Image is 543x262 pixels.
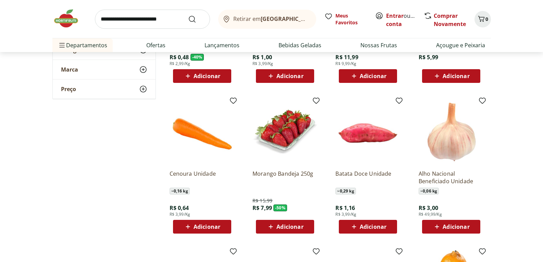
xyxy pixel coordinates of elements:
span: Adicionar [276,224,303,229]
a: Criar conta [386,12,424,28]
a: Açougue e Peixaria [436,41,485,49]
button: Adicionar [256,69,314,83]
button: Adicionar [173,220,231,234]
span: R$ 0,64 [170,204,189,212]
span: ~ 0,06 kg [419,188,439,195]
span: R$ 3,99/Kg [335,212,356,217]
img: Hortifruti [52,8,87,29]
span: R$ 0,48 [170,53,189,61]
button: Adicionar [422,220,480,234]
span: R$ 49,99/Kg [419,212,442,217]
input: search [95,10,210,29]
span: R$ 9,99/Kg [335,61,356,66]
span: R$ 3,99/Kg [170,212,190,217]
span: R$ 3,00 [419,204,438,212]
a: Meus Favoritos [324,12,367,26]
img: Batata Doce Unidade [335,99,400,164]
img: Cenoura Unidade [170,99,235,164]
button: Carrinho [474,11,491,27]
span: 0 [485,16,488,22]
button: Marca [53,60,156,79]
span: R$ 3,99/Kg [252,61,273,66]
span: Marca [61,66,78,73]
span: - 50 % [273,204,287,211]
span: Preço [61,86,76,92]
span: ~ 0,16 kg [170,188,190,195]
a: Bebidas Geladas [279,41,321,49]
button: Adicionar [173,69,231,83]
span: R$ 1,00 [252,53,272,61]
a: Entrar [386,12,404,20]
a: Batata Doce Unidade [335,170,400,185]
button: Adicionar [339,220,397,234]
b: [GEOGRAPHIC_DATA]/[GEOGRAPHIC_DATA] [261,15,376,23]
img: Morango Bandeja 250g [252,99,318,164]
button: Retirar em[GEOGRAPHIC_DATA]/[GEOGRAPHIC_DATA] [218,10,316,29]
a: Lançamentos [205,41,239,49]
span: Adicionar [443,224,469,229]
button: Menu [58,37,66,53]
span: ou [386,12,417,28]
span: Adicionar [194,73,220,79]
span: Adicionar [194,224,220,229]
a: Morango Bandeja 250g [252,170,318,185]
span: Departamentos [58,37,107,53]
button: Adicionar [339,69,397,83]
span: R$ 11,99 [335,53,358,61]
span: ~ 0,29 kg [335,188,356,195]
span: Meus Favoritos [335,12,367,26]
a: Cenoura Unidade [170,170,235,185]
span: R$ 1,16 [335,204,355,212]
span: Adicionar [443,73,469,79]
span: Adicionar [276,73,303,79]
button: Submit Search [188,15,205,23]
span: - 40 % [190,54,204,61]
img: Alho Nacional Beneficiado Unidade [419,99,484,164]
button: Adicionar [422,69,480,83]
span: Retirar em [233,16,309,22]
a: Comprar Novamente [434,12,466,28]
a: Ofertas [146,41,165,49]
a: Alho Nacional Beneficiado Unidade [419,170,484,185]
span: R$ 15,99 [252,197,272,204]
span: Adicionar [360,73,386,79]
span: Adicionar [360,224,386,229]
span: R$ 2,99/Kg [170,61,190,66]
button: Preço [53,79,156,99]
button: Adicionar [256,220,314,234]
a: Nossas Frutas [360,41,397,49]
span: R$ 5,99 [419,53,438,61]
span: R$ 7,99 [252,204,272,212]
